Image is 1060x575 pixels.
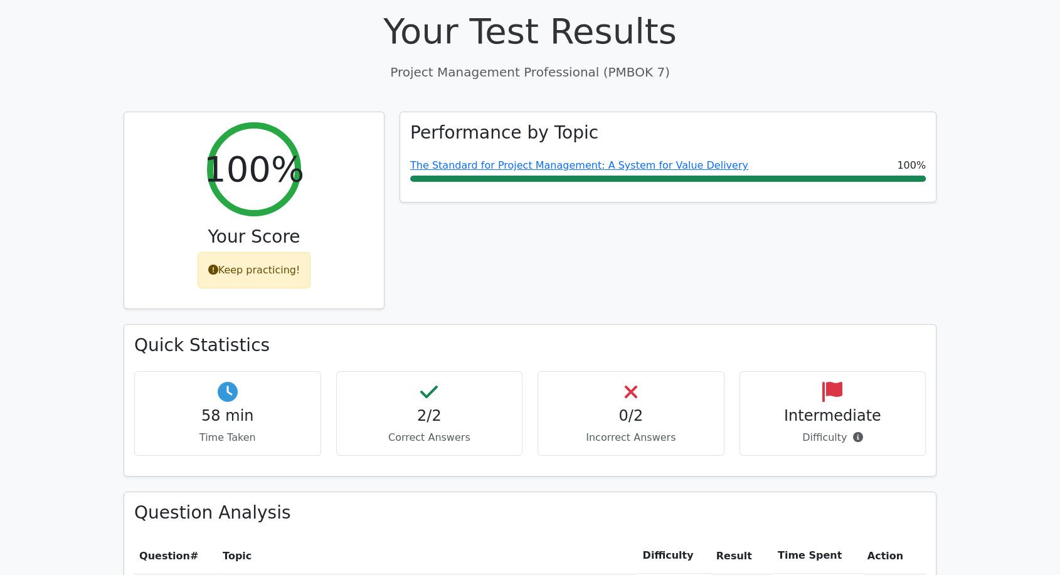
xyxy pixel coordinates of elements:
th: # [134,538,218,574]
th: Action [862,538,926,574]
p: Correct Answers [347,430,512,445]
h3: Question Analysis [134,502,926,524]
th: Result [711,538,773,574]
h4: Intermediate [750,407,916,425]
h4: 0/2 [548,407,714,425]
h2: 100% [204,148,304,190]
span: 100% [897,158,926,173]
th: Time Spent [773,538,862,574]
p: Incorrect Answers [548,430,714,445]
p: Time Taken [145,430,310,445]
p: Difficulty [750,430,916,445]
p: Project Management Professional (PMBOK 7) [124,63,936,82]
h4: 58 min [145,407,310,425]
h1: Your Test Results [124,10,936,52]
th: Topic [218,538,637,574]
a: The Standard for Project Management: A System for Value Delivery [410,159,748,171]
h3: Quick Statistics [134,335,926,356]
th: Difficulty [637,538,711,574]
div: Keep practicing! [198,252,311,288]
h3: Your Score [134,226,374,248]
h4: 2/2 [347,407,512,425]
h3: Performance by Topic [410,122,598,144]
span: Question [139,550,190,562]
